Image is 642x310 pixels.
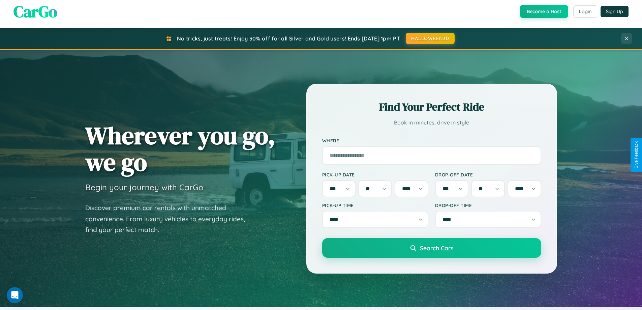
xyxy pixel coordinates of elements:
label: Drop-off Time [435,202,541,208]
h3: Begin your journey with CarGo [85,182,204,192]
h1: Wherever you go, we go [85,122,275,175]
p: Book in minutes, drive in style [322,118,541,128]
span: No tricks, just treats! Enjoy 30% off for all Silver and Gold users! Ends [DATE] 1pm PT. [177,35,401,42]
div: Give Feedback [634,141,639,169]
button: Become a Host [520,5,568,18]
label: Where [322,138,541,143]
button: HALLOWEEN30 [406,33,455,44]
button: Sign Up [601,6,629,17]
label: Pick-up Time [322,202,428,208]
span: Search Cars [420,244,453,252]
span: CarGo [13,0,57,23]
button: Login [573,5,597,18]
button: Search Cars [322,238,541,258]
label: Pick-up Date [322,172,428,177]
label: Drop-off Date [435,172,541,177]
iframe: Intercom live chat [7,287,23,303]
h2: Find Your Perfect Ride [322,100,541,114]
p: Discover premium car rentals with unmatched convenience. From luxury vehicles to everyday rides, ... [85,202,254,235]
